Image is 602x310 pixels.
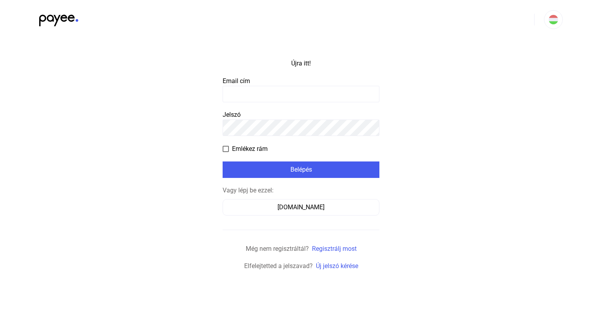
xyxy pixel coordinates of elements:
[291,60,311,67] font: Újra itt!
[39,10,78,26] img: black-payee-blue-dot.svg
[544,10,563,29] button: HU
[232,145,268,152] font: Emlékez rám
[223,111,241,118] font: Jelszó
[316,262,358,270] a: Új jelszó kérése
[549,15,558,24] img: HU
[223,203,379,211] a: [DOMAIN_NAME]
[244,262,313,270] font: Elfelejtetted a jelszavad?
[246,245,309,252] font: Még nem regisztráltál?
[312,245,357,252] a: Regisztrálj most
[223,161,379,178] button: Belépés
[223,199,379,216] button: [DOMAIN_NAME]
[277,203,325,211] font: [DOMAIN_NAME]
[290,166,312,173] font: Belépés
[223,187,274,194] font: Vagy lépj be ezzel:
[223,77,250,85] font: Email cím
